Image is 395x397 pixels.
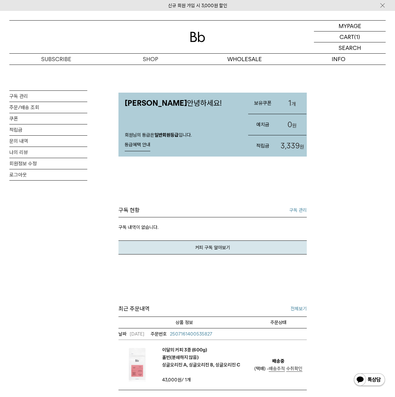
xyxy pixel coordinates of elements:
a: 구독 관리 [289,206,307,214]
span: 0 [287,120,292,129]
a: 문의 내역 [9,136,87,147]
a: 등급혜택 안내 [125,139,150,151]
p: INFO [291,54,386,65]
td: / 1개 [162,376,215,384]
p: WHOLESALE [198,54,292,65]
strong: 일반회원등급 [154,132,179,138]
a: MYPAGE [314,21,386,31]
h3: 예치금 [248,116,277,133]
th: 상품명/옵션 [118,317,250,328]
p: MYPAGE [339,21,361,31]
img: 이달의 커피 [118,346,156,384]
em: 배송중 [272,357,284,365]
h3: 적립금 [248,138,277,154]
a: 커피 구독 알아보기 [118,240,307,254]
img: 카카오톡 채널 1:1 채팅 버튼 [353,373,386,388]
a: 주문/배송 조회 [9,102,87,113]
h3: 보유쿠폰 [248,95,277,111]
a: 1개 [277,93,307,114]
a: 회원정보 수정 [9,158,87,169]
a: 구독 관리 [9,91,87,102]
p: SEARCH [339,42,361,53]
a: 전체보기 [291,305,307,312]
th: 주문상태 [250,317,306,328]
a: 이달의 커피 3종 (600g)홀빈(분쇄하지 않음)싱글오리진 A, 싱글오리진 B, 싱글오리진 C [162,346,240,369]
a: 적립금 [9,124,87,135]
div: (택배) - [254,365,302,372]
div: 회원님의 등급은 입니다. [118,126,242,157]
p: CART [340,31,354,42]
img: 로고 [190,32,205,42]
a: 로그아웃 [9,169,87,180]
p: (1) [354,31,360,42]
a: 0원 [277,114,307,135]
strong: [PERSON_NAME] [125,99,187,108]
a: 3,339원 [277,135,307,157]
a: SHOP [104,54,198,65]
a: 배송추적 [269,366,285,372]
em: [DATE] [118,330,144,338]
a: 2507161400535827 [151,330,212,338]
a: 쿠폰 [9,113,87,124]
span: 1 [288,99,291,108]
span: 2507161400535827 [170,331,212,337]
a: SUBSCRIBE [9,54,104,65]
a: 수취확인 [286,366,302,372]
a: 나의 리뷰 [9,147,87,158]
p: 안녕하세요! [118,93,242,114]
strong: 43,000원 [162,377,181,383]
span: 최근 주문내역 [118,304,150,313]
h3: 구독 현황 [118,206,140,214]
span: 3,339 [281,141,300,150]
a: CART (1) [314,31,386,42]
em: 이달의 커피 3종 (600g) 홀빈(분쇄하지 않음) 싱글오리진 A, 싱글오리진 B, 싱글오리진 C [162,346,240,369]
a: 신규 회원 가입 시 3,000원 할인 [168,3,227,8]
p: 구독 내역이 없습니다. [118,217,307,240]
